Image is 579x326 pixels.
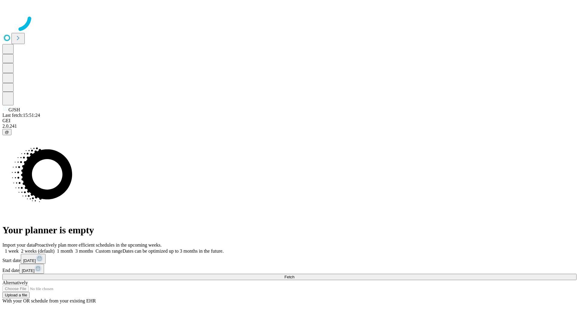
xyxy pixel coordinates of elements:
[21,248,55,254] span: 2 weeks (default)
[5,248,19,254] span: 1 week
[2,274,577,280] button: Fetch
[5,130,9,134] span: @
[57,248,73,254] span: 1 month
[2,225,577,236] h1: Your planner is empty
[19,264,44,274] button: [DATE]
[2,242,35,248] span: Import your data
[21,254,46,264] button: [DATE]
[2,118,577,123] div: GEI
[8,107,20,112] span: GJSH
[2,264,577,274] div: End date
[2,298,96,303] span: With your OR schedule from your existing EHR
[2,129,11,135] button: @
[2,280,28,285] span: Alternatively
[2,123,577,129] div: 2.0.241
[122,248,223,254] span: Dates can be optimized up to 3 months in the future.
[35,242,162,248] span: Proactively plan more efficient schedules in the upcoming weeks.
[2,113,40,118] span: Last fetch: 15:51:24
[75,248,93,254] span: 3 months
[22,268,34,273] span: [DATE]
[2,254,577,264] div: Start date
[2,292,30,298] button: Upload a file
[23,258,36,263] span: [DATE]
[284,275,294,279] span: Fetch
[96,248,122,254] span: Custom range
